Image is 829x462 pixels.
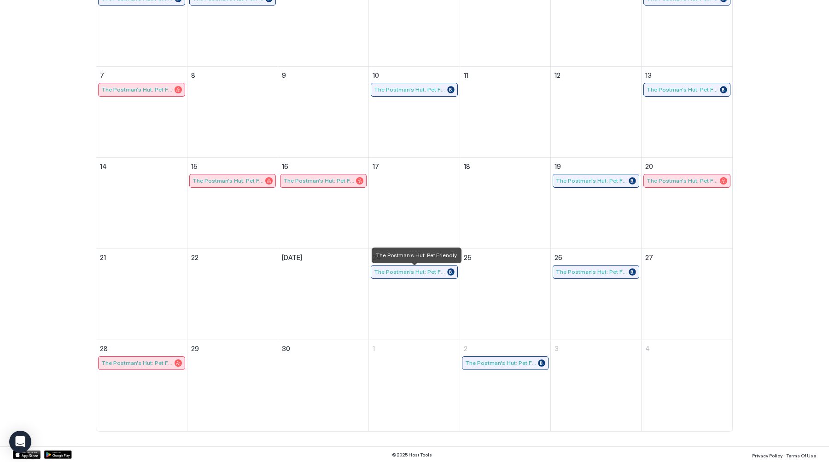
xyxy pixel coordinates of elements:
span: The Postman's Hut: Pet Friendly [374,268,445,275]
span: 2 [464,345,467,352]
span: 15 [191,162,198,170]
span: The Postman's Hut: Pet Friendly [374,86,445,93]
td: September 21, 2025 [96,248,187,340]
td: September 30, 2025 [278,340,369,431]
span: [DATE] [282,254,302,261]
a: September 24, 2025 [369,249,459,267]
a: October 3, 2025 [551,340,641,358]
td: October 2, 2025 [460,340,550,431]
a: September 18, 2025 [460,158,550,176]
td: September 15, 2025 [187,157,278,248]
a: September 19, 2025 [551,158,641,176]
a: September 7, 2025 [96,67,187,85]
span: Terms Of Use [786,453,816,458]
span: 25 [464,254,472,261]
span: The Postman's Hut: Pet Friendly [647,86,718,93]
div: Open Intercom Messenger [9,431,31,453]
a: Terms Of Use [786,450,816,460]
span: 20 [645,162,653,170]
span: 21 [100,254,106,261]
span: 22 [191,254,198,261]
a: September 9, 2025 [278,67,368,85]
span: 11 [464,71,468,79]
a: September 25, 2025 [460,249,550,267]
a: September 11, 2025 [460,67,550,85]
td: September 17, 2025 [369,157,460,248]
span: 12 [555,71,560,79]
td: September 22, 2025 [187,248,278,340]
td: September 18, 2025 [460,157,550,248]
span: 10 [373,71,379,79]
td: September 24, 2025 [369,248,460,340]
td: October 3, 2025 [550,340,641,431]
td: October 1, 2025 [369,340,460,431]
a: October 4, 2025 [642,340,732,358]
a: September 26, 2025 [551,249,641,267]
a: September 22, 2025 [187,249,278,267]
a: September 8, 2025 [187,67,278,85]
td: September 12, 2025 [550,66,641,157]
a: Privacy Policy [752,450,782,460]
span: 16 [282,162,288,170]
td: September 25, 2025 [460,248,550,340]
span: 30 [282,345,290,352]
span: 27 [645,254,653,261]
span: The Postman's Hut: Pet Friendly [101,359,173,366]
a: September 21, 2025 [96,249,187,267]
td: September 28, 2025 [96,340,187,431]
span: The Postman's Hut: Pet Friendly [647,177,718,184]
a: Google Play Store [44,450,72,459]
td: September 9, 2025 [278,66,369,157]
a: September 29, 2025 [187,340,278,358]
td: October 4, 2025 [642,340,732,431]
a: September 27, 2025 [642,249,732,267]
a: September 20, 2025 [642,158,732,176]
span: 26 [555,254,562,261]
td: September 29, 2025 [187,340,278,431]
td: September 11, 2025 [460,66,550,157]
span: © 2025 Host Tools [392,452,432,458]
td: September 19, 2025 [550,157,641,248]
a: September 16, 2025 [278,158,368,176]
td: September 23, 2025 [278,248,369,340]
a: September 15, 2025 [187,158,278,176]
span: 14 [100,162,107,170]
td: September 7, 2025 [96,66,187,157]
span: 1 [373,345,375,352]
td: September 13, 2025 [642,66,732,157]
a: September 12, 2025 [551,67,641,85]
a: App Store [13,450,41,459]
td: September 20, 2025 [642,157,732,248]
span: 28 [100,345,108,352]
td: September 10, 2025 [369,66,460,157]
span: 3 [555,345,559,352]
span: The Postman's Hut: Pet Friendly [556,177,627,184]
span: 18 [464,162,470,170]
a: September 14, 2025 [96,158,187,176]
td: September 8, 2025 [187,66,278,157]
span: The Postman's Hut: Pet Friendly [556,268,627,275]
td: September 16, 2025 [278,157,369,248]
span: 9 [282,71,286,79]
a: September 10, 2025 [369,67,459,85]
span: 13 [645,71,652,79]
span: 17 [373,162,379,170]
td: September 27, 2025 [642,248,732,340]
td: September 26, 2025 [550,248,641,340]
td: September 14, 2025 [96,157,187,248]
a: October 2, 2025 [460,340,550,358]
span: The Postman's Hut: Pet Friendly [193,177,263,184]
a: September 30, 2025 [278,340,368,358]
a: September 17, 2025 [369,158,459,176]
span: Privacy Policy [752,453,782,458]
span: 29 [191,345,199,352]
span: 19 [555,162,561,170]
a: September 28, 2025 [96,340,187,358]
span: The Postman's Hut: Pet Friendly [101,86,173,93]
span: 4 [645,345,650,352]
span: 8 [191,71,195,79]
span: 7 [100,71,104,79]
a: September 23, 2025 [278,249,368,267]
